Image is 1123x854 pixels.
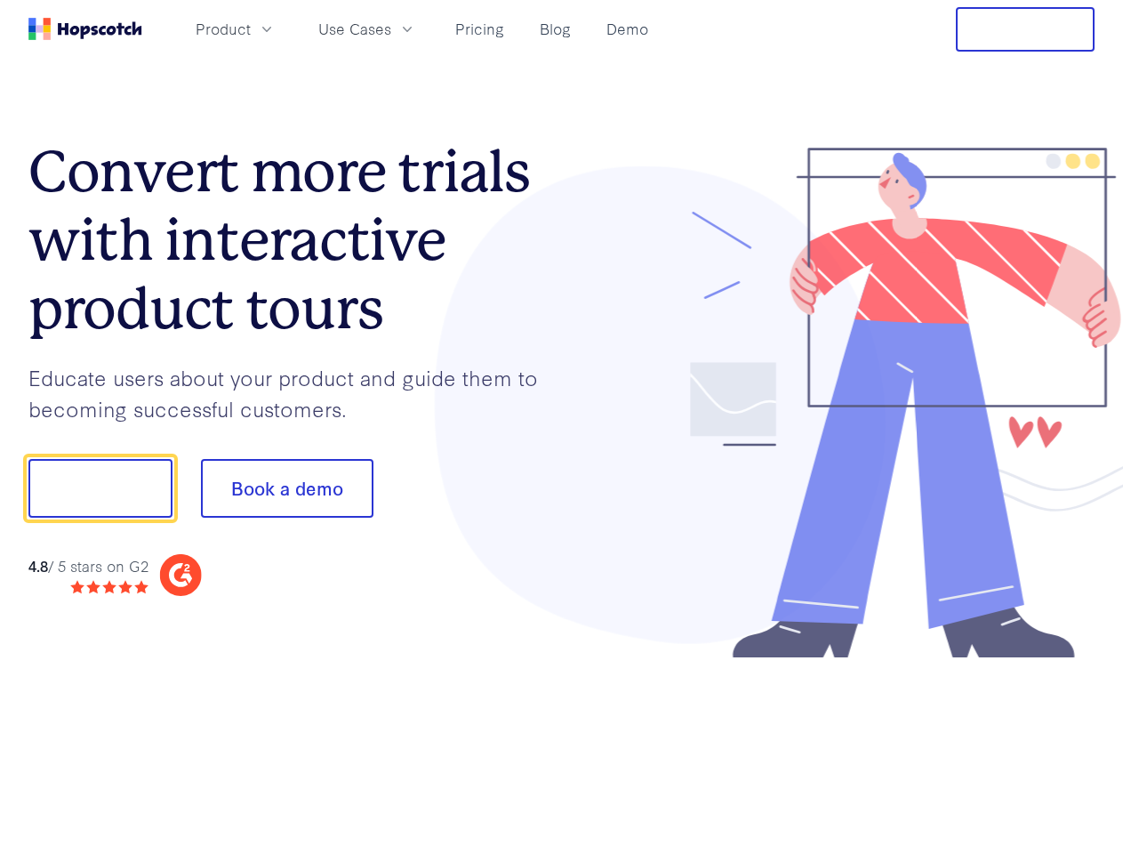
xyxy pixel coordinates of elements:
[196,18,251,40] span: Product
[318,18,391,40] span: Use Cases
[28,555,148,577] div: / 5 stars on G2
[308,14,427,44] button: Use Cases
[448,14,511,44] a: Pricing
[201,459,373,518] button: Book a demo
[533,14,578,44] a: Blog
[28,18,142,40] a: Home
[28,555,48,576] strong: 4.8
[956,7,1095,52] button: Free Trial
[28,459,172,518] button: Show me!
[185,14,286,44] button: Product
[599,14,655,44] a: Demo
[28,362,562,423] p: Educate users about your product and guide them to becoming successful customers.
[28,138,562,342] h1: Convert more trials with interactive product tours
